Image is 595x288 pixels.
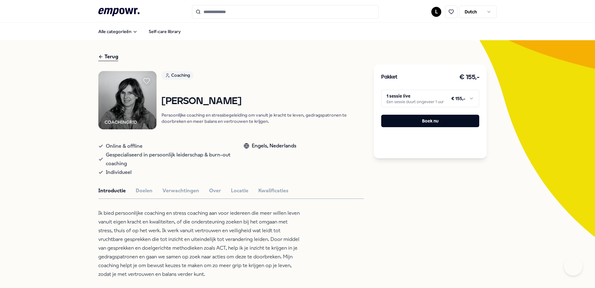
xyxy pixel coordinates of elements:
div: COACHINGRID [105,119,137,126]
p: Ik bied persoonlijke coaching en stress coaching aan voor iedereen die meer willen leven vanuit e... [98,209,301,279]
div: Terug [98,53,118,61]
button: Locatie [231,187,248,195]
iframe: Help Scout Beacon - Open [564,257,583,276]
div: Engels, Nederlands [244,142,296,150]
button: Introductie [98,187,126,195]
a: Self-care library [144,25,186,38]
h1: [PERSON_NAME] [162,96,364,107]
h3: Pakket [381,73,397,81]
h3: € 155,- [459,72,480,82]
button: Boek nu [381,115,479,127]
button: Verwachtingen [162,187,199,195]
span: Online & offline [106,142,143,151]
button: Alle categorieën [93,25,143,38]
span: Individueel [106,168,132,177]
img: Product Image [98,71,157,129]
p: Persoonlijke coaching en stressbegeleiding om vanuit je kracht te leven, gedragspatronen te doorb... [162,112,364,124]
button: L [431,7,441,17]
button: Doelen [136,187,152,195]
a: Coaching [162,71,364,82]
nav: Main [93,25,186,38]
button: Kwalificaties [258,187,288,195]
span: Gespecialiseerd in persoonlijk leiderschap & burn-out coaching [106,151,231,168]
div: Coaching [162,71,194,80]
button: Over [209,187,221,195]
input: Search for products, categories or subcategories [192,5,379,19]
